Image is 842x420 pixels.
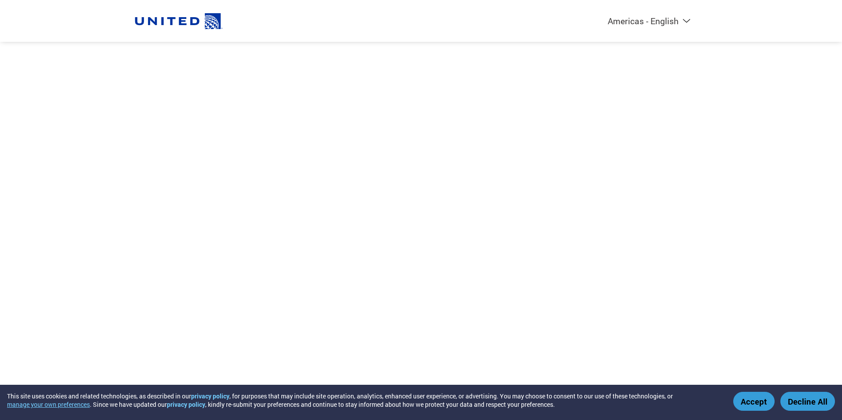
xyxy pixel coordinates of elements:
button: Accept [733,392,775,411]
a: privacy policy [191,392,229,400]
button: manage your own preferences [7,400,90,409]
img: United Airlines [135,9,223,33]
button: Decline All [780,392,835,411]
div: This site uses cookies and related technologies, as described in our , for purposes that may incl... [7,392,720,409]
a: privacy policy [167,400,205,409]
